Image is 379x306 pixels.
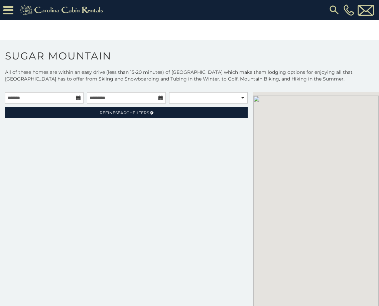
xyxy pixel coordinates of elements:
a: [PHONE_NUMBER] [342,4,356,16]
img: Khaki-logo.png [17,3,109,17]
a: RefineSearchFilters [5,107,248,118]
span: Refine Filters [100,110,149,115]
span: Search [115,110,133,115]
img: search-regular.svg [328,4,340,16]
